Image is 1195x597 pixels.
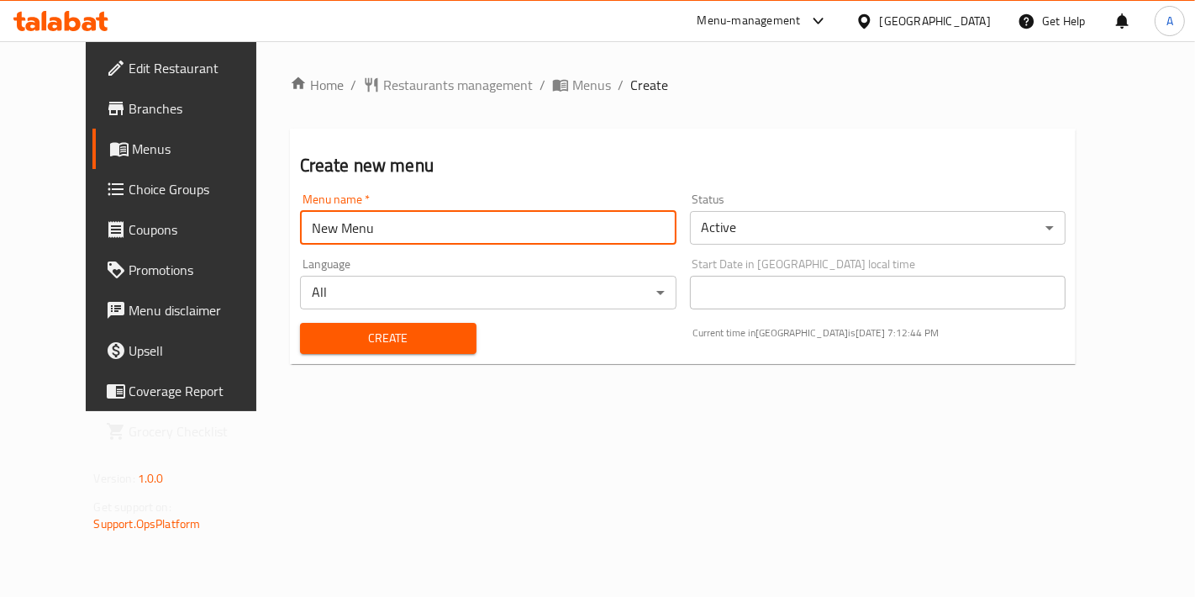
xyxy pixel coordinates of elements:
li: / [540,75,545,95]
a: Edit Restaurant [92,48,285,88]
input: Please enter Menu name [300,211,676,245]
a: Support.OpsPlatform [94,513,201,535]
span: Coverage Report [129,381,271,401]
span: Menus [133,139,271,159]
a: Branches [92,88,285,129]
span: Grocery Checklist [129,421,271,441]
span: Choice Groups [129,179,271,199]
a: Menus [92,129,285,169]
span: Get support on: [94,496,171,518]
a: Grocery Checklist [92,411,285,452]
span: Version: [94,468,135,489]
div: [GEOGRAPHIC_DATA] [880,12,991,30]
li: / [618,75,624,95]
a: Menu disclaimer [92,290,285,330]
a: Coupons [92,209,285,250]
a: Menus [552,75,611,95]
button: Create [300,323,476,354]
span: Create [630,75,668,95]
span: Menus [572,75,611,95]
span: Create [313,328,463,349]
a: Upsell [92,330,285,371]
a: Promotions [92,250,285,290]
span: Restaurants management [383,75,533,95]
p: Current time in [GEOGRAPHIC_DATA] is [DATE] 7:12:44 PM [693,325,1066,341]
span: Branches [129,98,271,119]
span: A [1166,12,1173,30]
a: Restaurants management [363,75,533,95]
div: All [300,276,676,309]
span: Upsell [129,341,271,361]
span: Menu disclaimer [129,300,271,320]
li: / [350,75,356,95]
div: Active [690,211,1066,245]
a: Coverage Report [92,371,285,411]
span: Promotions [129,260,271,280]
span: Edit Restaurant [129,58,271,78]
span: 1.0.0 [138,468,164,489]
nav: breadcrumb [290,75,1077,95]
a: Choice Groups [92,169,285,209]
a: Home [290,75,344,95]
span: Coupons [129,219,271,240]
div: Menu-management [698,11,801,31]
h2: Create new menu [300,153,1066,178]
